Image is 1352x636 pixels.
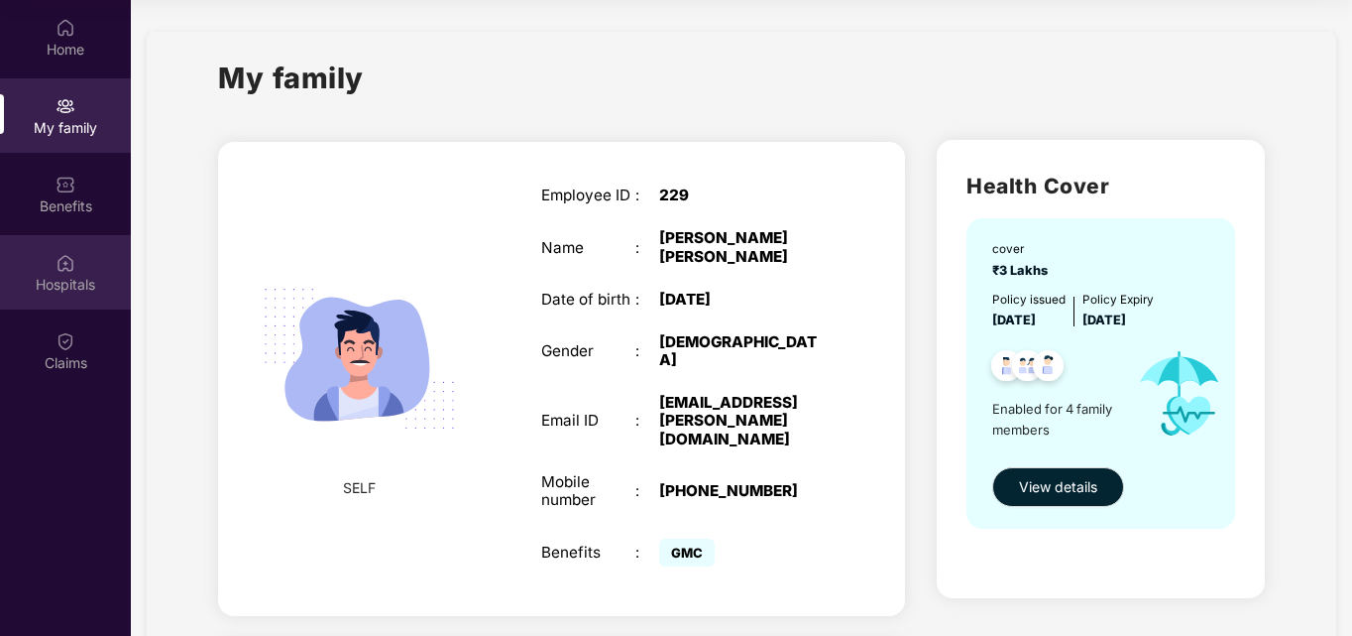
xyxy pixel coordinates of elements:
img: svg+xml;base64,PHN2ZyBpZD0iSG9tZSIgeG1sbnM9Imh0dHA6Ly93d3cudzMub3JnLzIwMDAvc3ZnIiB3aWR0aD0iMjAiIG... [56,18,75,38]
span: ₹3 Lakhs [992,263,1054,278]
div: 229 [659,187,825,204]
span: View details [1019,476,1097,498]
div: : [635,482,659,500]
div: Policy issued [992,291,1066,310]
div: : [635,239,659,257]
button: View details [992,467,1124,507]
div: : [635,291,659,309]
img: svg+xml;base64,PHN2ZyBpZD0iQmVuZWZpdHMiIHhtbG5zPSJodHRwOi8vd3d3LnczLm9yZy8yMDAwL3N2ZyIgd2lkdGg9Ij... [56,175,75,194]
div: : [635,412,659,430]
h2: Health Cover [966,170,1235,202]
span: [DATE] [992,313,1036,327]
div: Employee ID [541,187,636,204]
div: cover [992,240,1054,259]
div: [DEMOGRAPHIC_DATA] [659,333,825,369]
div: [DATE] [659,291,825,309]
div: Email ID [541,412,636,430]
span: Enabled for 4 family members [992,399,1121,440]
h1: My family [218,56,364,100]
div: : [635,544,659,562]
span: GMC [659,539,715,567]
img: svg+xml;base64,PHN2ZyB4bWxucz0iaHR0cDovL3d3dy53My5vcmcvMjAwMC9zdmciIHdpZHRoPSIyMjQiIGhlaWdodD0iMT... [241,240,478,477]
div: Benefits [541,544,636,562]
div: Mobile number [541,473,636,509]
div: Date of birth [541,291,636,309]
img: icon [1121,330,1237,456]
img: svg+xml;base64,PHN2ZyBpZD0iQ2xhaW0iIHhtbG5zPSJodHRwOi8vd3d3LnczLm9yZy8yMDAwL3N2ZyIgd2lkdGg9IjIwIi... [56,331,75,351]
img: svg+xml;base64,PHN2ZyB3aWR0aD0iMjAiIGhlaWdodD0iMjAiIHZpZXdCb3g9IjAgMCAyMCAyMCIgZmlsbD0ibm9uZSIgeG... [56,96,75,116]
div: Gender [541,342,636,360]
span: [DATE] [1082,313,1126,327]
div: [EMAIL_ADDRESS][PERSON_NAME][DOMAIN_NAME] [659,394,825,448]
div: : [635,187,659,204]
img: svg+xml;base64,PHN2ZyBpZD0iSG9zcGl0YWxzIiB4bWxucz0iaHR0cDovL3d3dy53My5vcmcvMjAwMC9zdmciIHdpZHRoPS... [56,253,75,273]
div: [PERSON_NAME] [PERSON_NAME] [659,229,825,265]
span: SELF [343,477,376,499]
div: : [635,342,659,360]
img: svg+xml;base64,PHN2ZyB4bWxucz0iaHR0cDovL3d3dy53My5vcmcvMjAwMC9zdmciIHdpZHRoPSI0OC45MTUiIGhlaWdodD... [1003,344,1052,393]
img: svg+xml;base64,PHN2ZyB4bWxucz0iaHR0cDovL3d3dy53My5vcmcvMjAwMC9zdmciIHdpZHRoPSI0OC45NDMiIGhlaWdodD... [1024,344,1072,393]
div: Name [541,239,636,257]
div: Policy Expiry [1082,291,1154,310]
div: [PHONE_NUMBER] [659,482,825,500]
img: svg+xml;base64,PHN2ZyB4bWxucz0iaHR0cDovL3d3dy53My5vcmcvMjAwMC9zdmciIHdpZHRoPSI0OC45NDMiIGhlaWdodD... [982,344,1031,393]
